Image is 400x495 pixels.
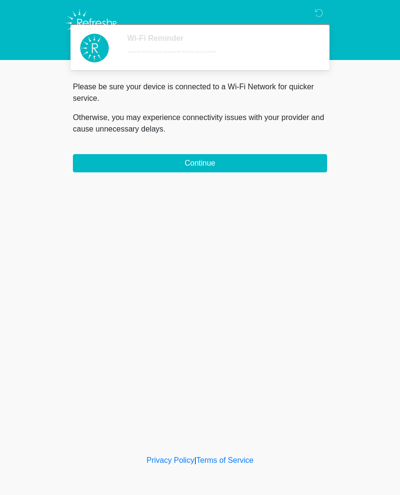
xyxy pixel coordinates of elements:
a: Privacy Policy [147,456,195,464]
a: Terms of Service [196,456,253,464]
img: Refresh RX Logo [63,7,121,39]
p: Otherwise, you may experience connectivity issues with your provider and cause unnecessary delays [73,112,327,135]
img: Agent Avatar [80,34,109,62]
a: | [194,456,196,464]
span: . [164,125,165,133]
div: ~~~~~~~~~~~~~~~~~~~~ [127,47,313,58]
button: Continue [73,154,327,172]
p: Please be sure your device is connected to a Wi-Fi Network for quicker service. [73,81,327,104]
